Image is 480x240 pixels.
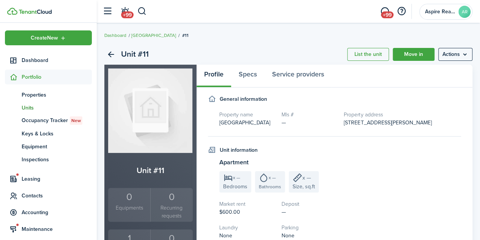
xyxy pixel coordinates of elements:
span: [STREET_ADDRESS][PERSON_NAME] [344,119,431,127]
a: Dashboard [5,53,92,68]
a: List the unit [347,48,389,61]
a: Notifications [118,2,132,21]
avatar-text: AR [458,6,471,18]
span: None [219,232,232,240]
span: x — [302,174,311,182]
h4: General information [220,95,267,103]
a: 0Equipments [108,188,150,222]
a: Dashboard [104,32,126,39]
span: +99 [121,11,134,18]
span: — [282,208,286,216]
img: Unit avatar [108,68,192,153]
span: Occupancy Tracker [22,116,92,125]
h5: Mls # [282,111,336,119]
h5: Parking [282,224,336,232]
span: Size, sq.ft [293,183,315,191]
span: Contacts [22,192,92,200]
a: Occupancy TrackerNew [5,114,92,127]
span: [GEOGRAPHIC_DATA] [219,119,270,127]
span: Portfolio [22,73,92,81]
span: x — [233,175,240,180]
h2: Unit #11 [121,48,149,61]
button: Open resource center [395,5,408,18]
div: 0 [153,190,190,204]
a: Properties [5,88,92,101]
h5: Property name [219,111,274,119]
span: x — [269,175,276,180]
span: Leasing [22,175,92,183]
div: 0 [110,190,148,204]
h5: Property address [344,111,461,119]
span: Inspections [22,156,92,164]
a: Units [5,101,92,114]
a: Inspections [5,153,92,166]
span: Create New [31,35,58,41]
h5: Laundry [219,224,274,232]
span: Equipment [22,143,92,151]
span: Units [22,104,92,112]
h2: Unit #11 [108,164,193,176]
button: Search [137,5,147,18]
button: Open sidebar [100,4,115,19]
span: Maintenance [22,225,92,233]
span: Keys & Locks [22,130,92,138]
button: Open menu [5,30,92,45]
span: — [282,119,286,127]
button: Open menu [438,48,472,61]
span: Dashboard [22,56,92,64]
span: Properties [22,91,92,99]
a: Equipment [5,140,92,153]
span: +99 [381,11,393,18]
a: Messaging [378,2,392,21]
a: Service providers [264,65,332,87]
h3: Apartment [219,158,461,167]
span: Bathrooms [259,183,281,190]
a: Move in [393,48,434,61]
h5: Deposit [282,200,336,208]
small: Equipments [110,204,148,212]
img: TenantCloud [19,10,52,14]
span: New [71,117,81,124]
span: Accounting [22,208,92,216]
a: 0Recurring requests [150,188,192,222]
a: Specs [231,65,264,87]
a: Back [104,48,117,61]
img: TenantCloud [7,8,17,15]
menu-btn: Actions [438,48,472,61]
small: Recurring requests [153,204,190,220]
a: [GEOGRAPHIC_DATA] [131,32,176,39]
span: None [282,232,294,240]
h5: Market rent [219,200,274,208]
span: Aspire Realty [425,9,455,14]
a: Keys & Locks [5,127,92,140]
span: Bedrooms [223,183,247,191]
span: #11 [182,32,189,39]
span: $600.00 [219,208,240,216]
h4: Unit information [220,146,258,154]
